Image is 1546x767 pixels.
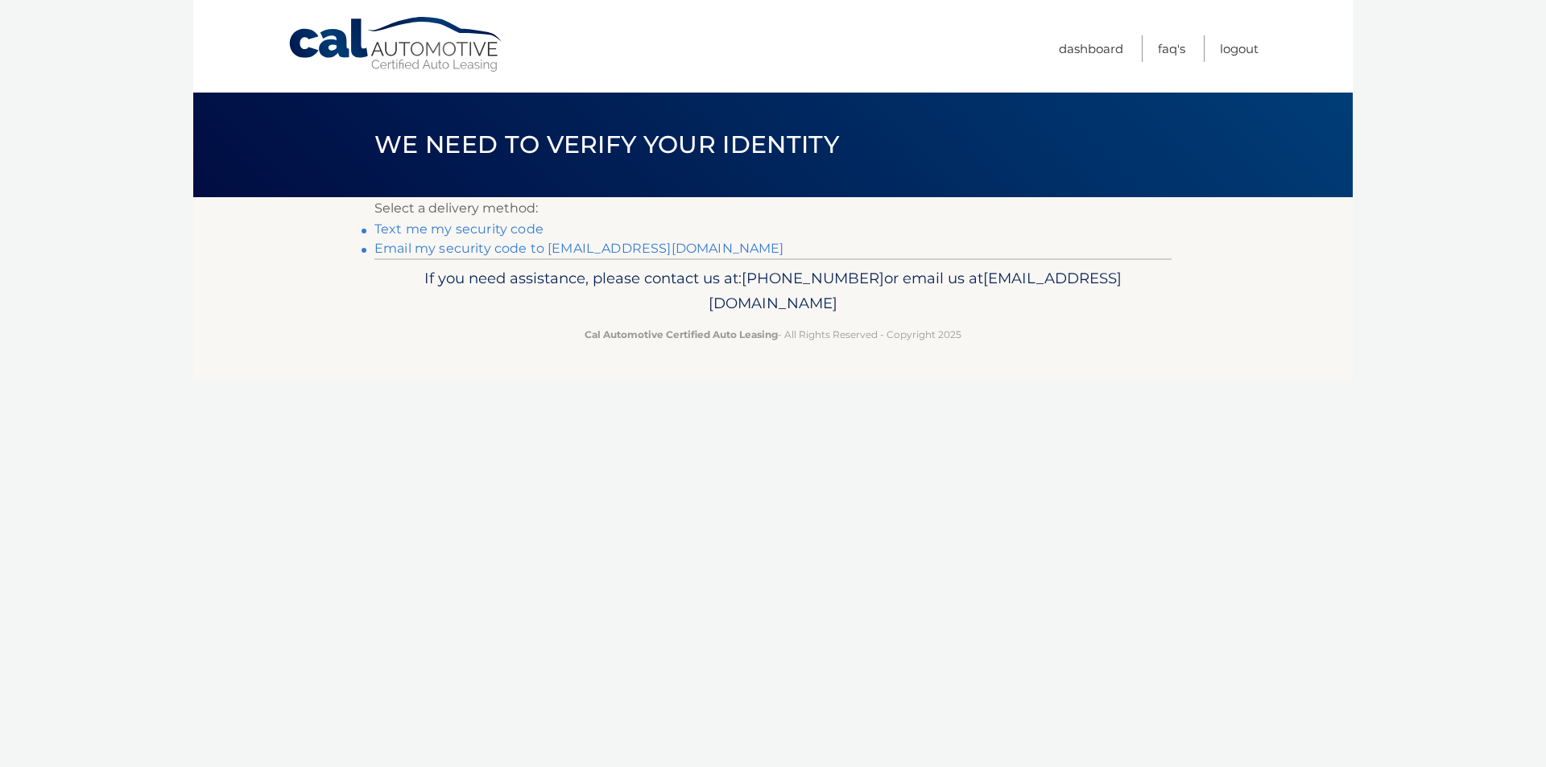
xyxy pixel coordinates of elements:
[374,130,839,159] span: We need to verify your identity
[1059,35,1123,62] a: Dashboard
[1220,35,1259,62] a: Logout
[374,241,784,256] a: Email my security code to [EMAIL_ADDRESS][DOMAIN_NAME]
[385,266,1161,317] p: If you need assistance, please contact us at: or email us at
[742,269,884,287] span: [PHONE_NUMBER]
[385,326,1161,343] p: - All Rights Reserved - Copyright 2025
[1158,35,1185,62] a: FAQ's
[287,16,505,73] a: Cal Automotive
[374,197,1172,220] p: Select a delivery method:
[374,221,544,237] a: Text me my security code
[585,328,778,340] strong: Cal Automotive Certified Auto Leasing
